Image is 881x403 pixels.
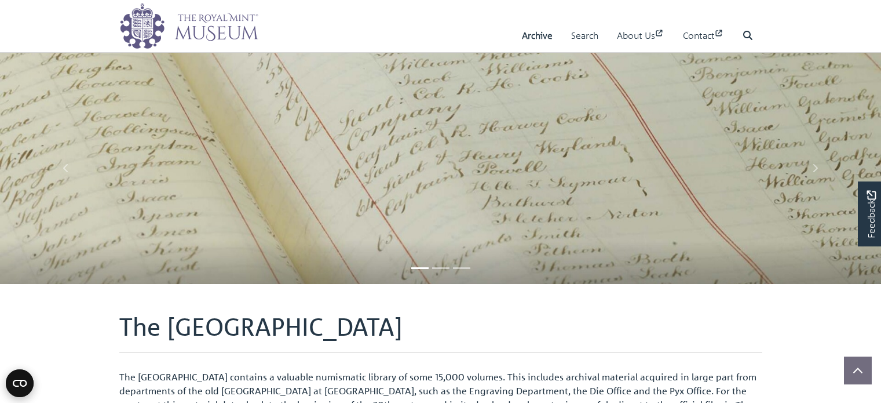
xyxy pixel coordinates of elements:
[522,19,553,52] a: Archive
[571,19,598,52] a: Search
[119,3,258,49] img: logo_wide.png
[617,19,664,52] a: About Us
[683,19,724,52] a: Contact
[6,369,34,397] button: Open CMP widget
[749,52,881,284] a: Move to next slideshow image
[119,312,762,353] h1: The [GEOGRAPHIC_DATA]
[844,357,872,384] button: Scroll to top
